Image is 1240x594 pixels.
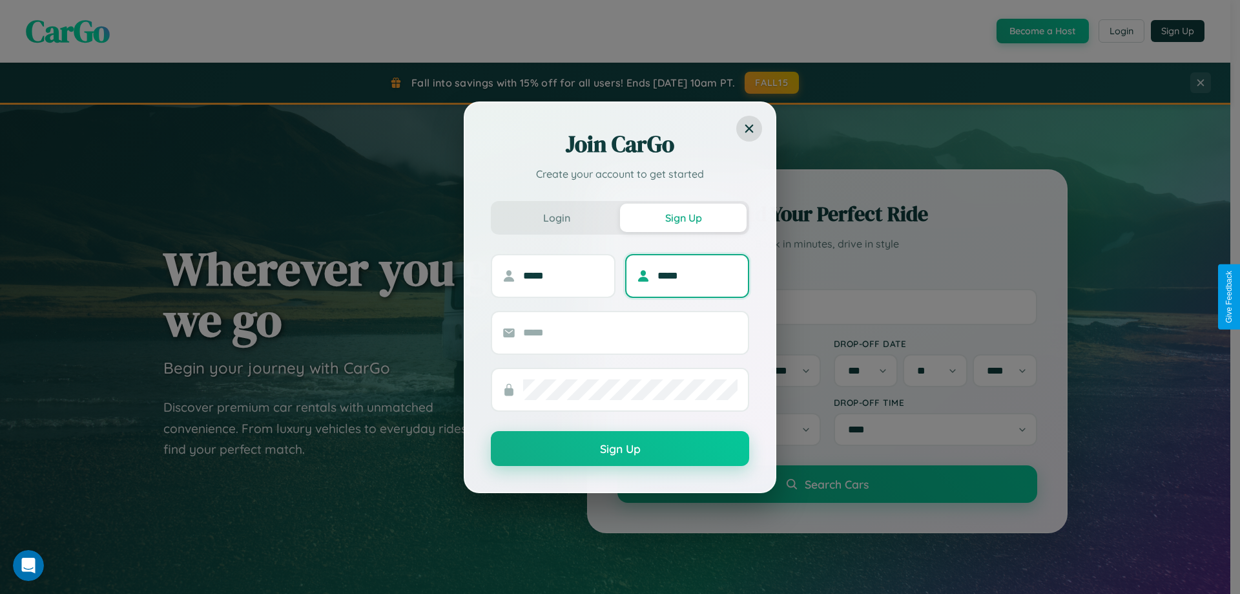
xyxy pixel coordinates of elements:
div: Give Feedback [1224,271,1234,323]
button: Sign Up [620,204,747,232]
h2: Join CarGo [491,129,749,160]
button: Sign Up [491,431,749,466]
iframe: Intercom live chat [13,550,44,581]
button: Login [493,204,620,232]
p: Create your account to get started [491,166,749,182]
